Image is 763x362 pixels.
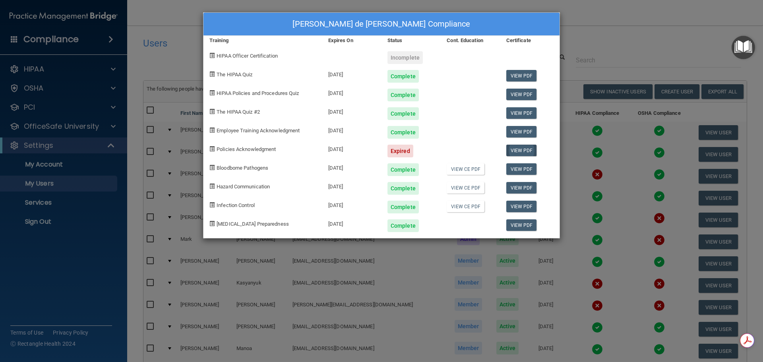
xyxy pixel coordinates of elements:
span: The HIPAA Quiz #2 [217,109,260,115]
div: Complete [387,163,419,176]
div: [DATE] [322,83,381,101]
div: [PERSON_NAME] de [PERSON_NAME] Compliance [203,13,560,36]
div: Complete [387,107,419,120]
div: Complete [387,89,419,101]
span: Infection Control [217,202,255,208]
span: HIPAA Policies and Procedures Quiz [217,90,299,96]
span: The HIPAA Quiz [217,72,252,77]
button: Open Resource Center [732,36,755,59]
div: Certificate [500,36,560,45]
div: Incomplete [387,51,423,64]
div: Expires On [322,36,381,45]
div: Status [381,36,441,45]
div: Complete [387,126,419,139]
div: Complete [387,219,419,232]
span: Policies Acknowledgment [217,146,276,152]
div: Complete [387,182,419,195]
a: View CE PDF [447,182,484,194]
span: [MEDICAL_DATA] Preparedness [217,221,289,227]
a: View CE PDF [447,201,484,212]
div: Complete [387,201,419,213]
div: [DATE] [322,213,381,232]
div: [DATE] [322,120,381,139]
div: [DATE] [322,157,381,176]
div: Cont. Education [441,36,500,45]
div: Expired [387,145,413,157]
a: View PDF [506,163,537,175]
a: View PDF [506,126,537,137]
span: Bloodborne Pathogens [217,165,268,171]
span: HIPAA Officer Certification [217,53,278,59]
a: View PDF [506,89,537,100]
a: View PDF [506,219,537,231]
a: View PDF [506,70,537,81]
div: [DATE] [322,64,381,83]
a: View PDF [506,182,537,194]
div: Training [203,36,322,45]
div: [DATE] [322,195,381,213]
a: View CE PDF [447,163,484,175]
a: View PDF [506,201,537,212]
div: [DATE] [322,176,381,195]
span: Employee Training Acknowledgment [217,128,300,134]
div: [DATE] [322,101,381,120]
a: View PDF [506,107,537,119]
div: [DATE] [322,139,381,157]
a: View PDF [506,145,537,156]
span: Hazard Communication [217,184,270,190]
div: Complete [387,70,419,83]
